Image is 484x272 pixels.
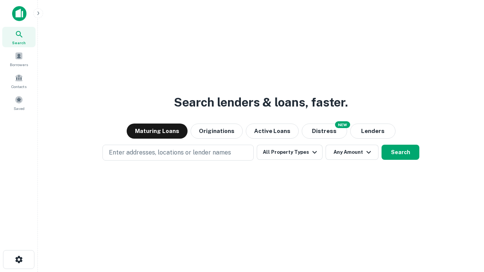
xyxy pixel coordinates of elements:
[446,212,484,248] iframe: Chat Widget
[2,71,36,91] a: Contacts
[2,27,36,47] a: Search
[246,124,299,139] button: Active Loans
[335,121,350,128] div: NEW
[10,62,28,68] span: Borrowers
[191,124,243,139] button: Originations
[350,124,396,139] button: Lenders
[109,148,231,157] p: Enter addresses, locations or lender names
[102,145,254,161] button: Enter addresses, locations or lender names
[11,83,26,90] span: Contacts
[12,6,26,21] img: capitalize-icon.png
[127,124,188,139] button: Maturing Loans
[2,93,36,113] a: Saved
[382,145,419,160] button: Search
[326,145,379,160] button: Any Amount
[12,40,26,46] span: Search
[14,105,25,111] span: Saved
[257,145,323,160] button: All Property Types
[2,49,36,69] a: Borrowers
[302,124,347,139] button: Search distressed loans with lien and other non-mortgage details.
[174,93,348,111] h3: Search lenders & loans, faster.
